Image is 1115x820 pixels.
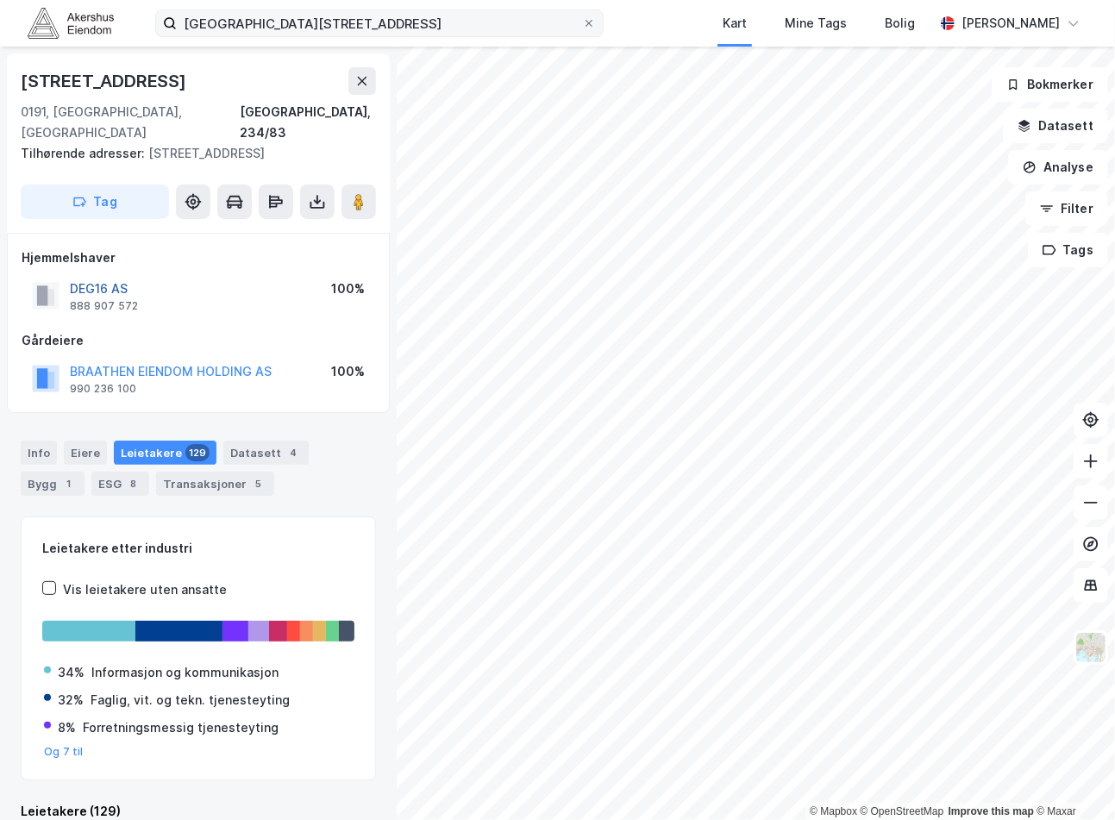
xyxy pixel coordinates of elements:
div: Leietakere etter industri [42,538,354,559]
div: [GEOGRAPHIC_DATA], 234/83 [240,102,376,143]
div: Leietakere [114,441,216,465]
div: [STREET_ADDRESS] [21,143,362,164]
input: Søk på adresse, matrikkel, gårdeiere, leietakere eller personer [177,10,582,36]
div: 1 [60,475,78,492]
div: Faglig, vit. og tekn. tjenesteyting [91,690,290,710]
button: Tag [21,185,169,219]
div: 5 [250,475,267,492]
button: Bokmerker [992,67,1108,102]
a: Mapbox [810,805,857,817]
div: 100% [331,361,365,382]
button: Filter [1025,191,1108,226]
div: 129 [185,444,210,461]
div: 4 [285,444,302,461]
div: Informasjon og kommunikasjon [91,662,279,683]
div: Eiere [64,441,107,465]
div: Kontrollprogram for chat [1029,737,1115,820]
div: Transaksjoner [156,472,274,496]
div: Datasett [223,441,309,465]
div: 32% [58,690,84,710]
div: 100% [331,279,365,299]
button: Analyse [1008,150,1108,185]
div: 990 236 100 [70,382,136,396]
a: Improve this map [949,805,1034,817]
button: Og 7 til [44,745,84,759]
div: 8% [58,717,76,738]
div: Forretningsmessig tjenesteyting [83,717,279,738]
div: ESG [91,472,149,496]
span: Tilhørende adresser: [21,146,148,160]
div: Bygg [21,472,85,496]
div: Kart [723,13,747,34]
div: Hjemmelshaver [22,247,375,268]
div: [STREET_ADDRESS] [21,67,190,95]
div: Mine Tags [785,13,847,34]
div: 888 907 572 [70,299,138,313]
button: Datasett [1003,109,1108,143]
div: Vis leietakere uten ansatte [63,579,227,600]
div: Bolig [885,13,915,34]
iframe: Chat Widget [1029,737,1115,820]
div: 34% [58,662,85,683]
img: Z [1074,631,1107,664]
div: 0191, [GEOGRAPHIC_DATA], [GEOGRAPHIC_DATA] [21,102,240,143]
img: akershus-eiendom-logo.9091f326c980b4bce74ccdd9f866810c.svg [28,8,114,38]
div: [PERSON_NAME] [962,13,1060,34]
a: OpenStreetMap [861,805,944,817]
div: 8 [125,475,142,492]
div: Gårdeiere [22,330,375,351]
button: Tags [1028,233,1108,267]
div: Info [21,441,57,465]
